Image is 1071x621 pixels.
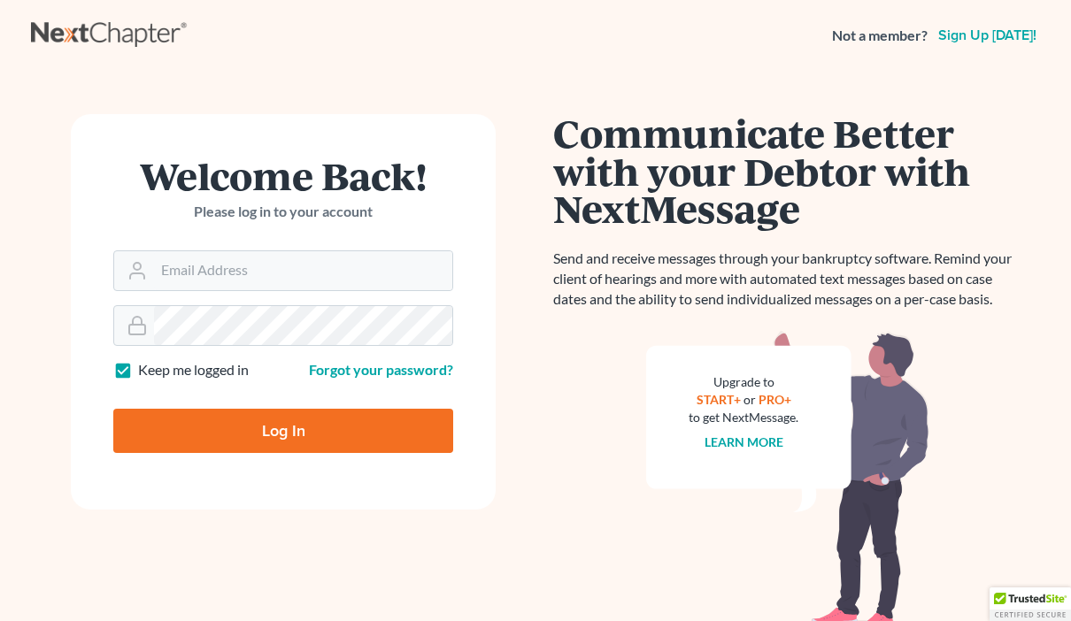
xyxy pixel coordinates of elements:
[113,202,453,222] p: Please log in to your account
[689,373,798,391] div: Upgrade to
[832,26,928,46] strong: Not a member?
[154,251,452,290] input: Email Address
[935,28,1040,42] a: Sign up [DATE]!
[113,157,453,195] h1: Welcome Back!
[744,392,756,407] span: or
[309,361,453,378] a: Forgot your password?
[705,434,783,449] a: Learn more
[689,409,798,426] div: to get NextMessage.
[759,392,791,407] a: PRO+
[553,249,1022,310] p: Send and receive messages through your bankruptcy software. Remind your client of hearings and mo...
[138,360,249,380] label: Keep me logged in
[113,409,453,453] input: Log In
[553,114,1022,227] h1: Communicate Better with your Debtor with NextMessage
[990,587,1071,621] div: TrustedSite Certified
[697,392,741,407] a: START+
